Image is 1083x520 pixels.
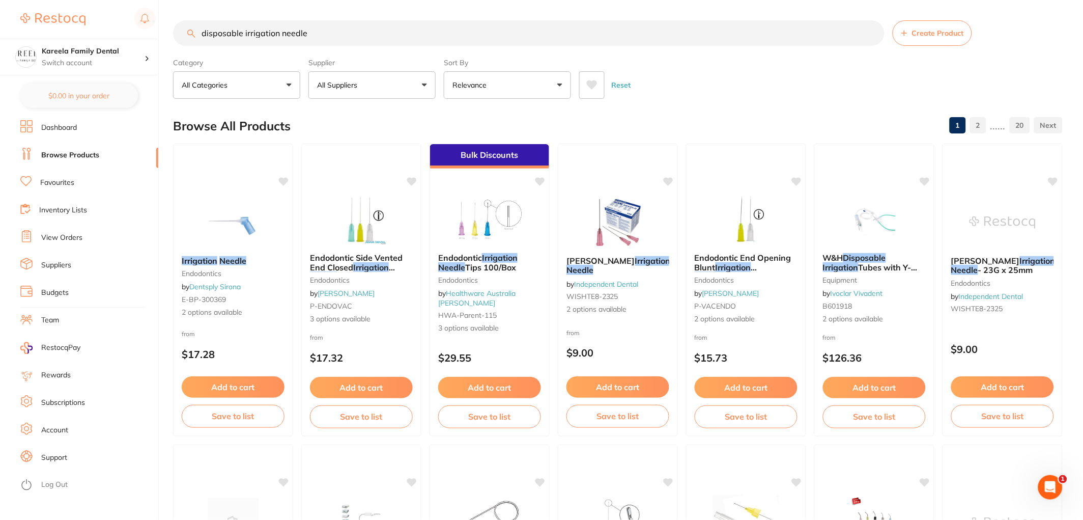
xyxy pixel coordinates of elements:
a: Dentsply Sirona [189,282,241,291]
a: Team [41,315,59,325]
b: Endodontic Side Vented End Closed Irrigation Needle 100pk [310,253,413,272]
a: [PERSON_NAME] [702,289,759,298]
a: RestocqPay [20,342,80,354]
span: 3 options available [310,314,413,324]
a: View Orders [41,233,82,243]
em: Disposable [843,253,886,263]
button: Save to list [566,405,669,427]
a: Suppliers [41,260,71,270]
p: $17.32 [310,352,413,364]
button: Add to cart [823,377,926,398]
em: Needle [438,262,465,272]
em: Needle [951,265,978,275]
img: Irrigation Needle [200,197,266,248]
em: Irrigation [635,256,671,266]
h2: Browse All Products [173,119,291,133]
a: 1 [950,115,966,135]
button: Add to cart [695,377,797,398]
span: 2 options available [182,308,284,318]
iframe: Intercom live chat [1038,475,1063,500]
a: Support [41,453,67,463]
a: Favourites [40,178,74,188]
a: Dashboard [41,123,77,133]
button: Save to list [823,405,926,428]
span: HWA-parent-115 [438,311,497,320]
img: Terumo Agani Irrigation Needle [585,197,651,248]
span: 100pk [337,271,362,282]
a: [PERSON_NAME] [318,289,375,298]
a: Budgets [41,288,69,298]
label: Supplier [308,58,436,67]
p: $126.36 [823,352,926,364]
img: Kareela Family Dental [16,47,36,67]
em: Irrigation [823,262,859,272]
p: All Suppliers [317,80,361,90]
span: E-BP-300369 [182,295,226,304]
a: Browse Products [41,150,99,160]
button: All Suppliers [308,71,436,99]
em: Irrigation [353,262,389,272]
h4: Kareela Family Dental [42,46,145,57]
em: Irrigation [1020,256,1056,266]
a: 20 [1010,115,1030,135]
button: Reset [609,71,634,99]
a: Account [41,425,68,435]
button: Save to list [438,405,541,428]
small: endodontics [310,276,413,284]
img: Endodontic Irrigation Needle Tips 100/Box [457,194,523,245]
b: Irrigation Needle [182,256,284,265]
span: by [438,289,516,307]
small: endodontics [695,276,797,284]
em: Needle [310,271,337,282]
button: Save to list [951,405,1054,427]
img: Restocq Logo [20,13,85,25]
span: 100/pk [722,271,749,282]
span: from [695,334,708,341]
button: Save to list [310,405,413,428]
label: Category [173,58,300,67]
a: Inventory Lists [39,205,87,215]
span: by [823,289,883,298]
span: by [951,292,1023,301]
span: Tubes with Y-Switch / 6 [823,262,918,282]
label: Sort By [444,58,571,67]
span: 2 options available [566,305,669,315]
span: 2 options available [695,314,797,324]
p: $17.28 [182,348,284,360]
a: Restocq Logo [20,8,85,31]
img: W&H Disposable Irrigation Tubes with Y-Switch / 6 [841,194,907,245]
p: Relevance [452,80,491,90]
em: Irrigation [716,262,751,272]
em: Needle [219,256,246,266]
span: W&H [823,253,843,263]
b: W&H Disposable Irrigation Tubes with Y-Switch / 6 [823,253,926,272]
span: 3 options available [438,323,541,334]
input: Search Products [173,20,885,46]
span: WISHTE8-2325 [951,304,1003,313]
img: Endodontic Side Vented End Closed Irrigation Needle 100pk [328,194,394,245]
button: Add to cart [182,376,284,398]
img: Endodontic End Opening Blunt Irrigation Needle 100/pk [713,194,779,245]
button: All Categories [173,71,300,99]
span: B601918 [823,302,852,311]
span: from [823,334,836,341]
button: $0.00 in your order [20,84,138,108]
div: Bulk Discounts [430,144,549,169]
small: endodontics [951,279,1054,287]
a: 2 [970,115,986,135]
b: Terumo Agani Irrigation Needle - 23G x 25mm [951,256,1054,275]
p: $9.00 [566,347,669,359]
small: equipment [823,276,926,284]
a: Independent Dental [959,292,1023,301]
img: RestocqPay [20,342,33,354]
small: Endodontics [438,276,541,284]
a: Subscriptions [41,398,85,408]
em: Irrigation [182,256,217,266]
button: Add to cart [438,377,541,398]
span: WISHTE8-2325 [566,292,618,301]
button: Save to list [182,405,284,427]
button: Add to cart [566,376,669,398]
a: Rewards [41,370,71,380]
small: endodontics [182,269,284,278]
a: Log Out [41,480,68,490]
